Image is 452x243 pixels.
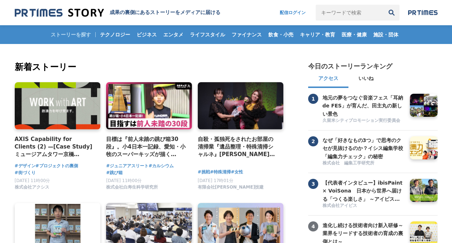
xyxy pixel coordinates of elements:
a: #挑戦 [198,169,210,176]
span: 久留米シティプロモーション実行委員会 [323,118,400,124]
span: エンタメ [160,31,186,38]
a: 株式会社白寿生科学研究所 [106,186,158,191]
button: いいね [348,71,384,88]
a: 有限会社[PERSON_NAME]技建 [198,186,264,191]
span: キャリア・教育 [297,31,338,38]
a: 成果の裏側にあるストーリーをメディアに届ける 成果の裏側にあるストーリーをメディアに届ける [15,8,220,18]
a: ファイナンス [229,25,265,44]
span: 3 [308,179,318,189]
span: 株式会社 編集工学研究所 [323,160,374,166]
span: 施設・団体 [370,31,401,38]
h1: 成果の裏側にあるストーリーをメディアに届ける [110,9,220,16]
a: #カルシウム [149,163,174,169]
button: 検索 [384,5,400,21]
span: ライフスタイル [187,31,228,38]
span: [DATE] 11時00分 [106,178,142,183]
a: 自殺・孤独死をされたお部屋の清掃業『遺品整理・特殊清掃シャルネ』[PERSON_NAME]がBeauty [GEOGRAPHIC_DATA][PERSON_NAME][GEOGRAPHIC_DA... [198,135,278,159]
a: 配信ログイン [273,5,313,21]
a: 目標は『前人未踏の跳び箱30段』。小4日本一記録、愛知・小牧のスーパーキッズが描く[PERSON_NAME]とは？ [106,135,186,159]
span: 4 [308,221,318,231]
span: 有限会社[PERSON_NAME]技建 [198,184,264,190]
h3: 地元の夢をつなぐ音楽フェス「耳納 de FES」が育んだ、田主丸の新しい景色 [323,94,405,118]
a: 医療・健康 [339,25,370,44]
a: 地元の夢をつなぐ音楽フェス「耳納 de FES」が育んだ、田主丸の新しい景色 [323,94,405,117]
img: prtimes [408,10,438,16]
h2: 今日のストーリーランキング [308,62,392,71]
a: テクノロジー [97,25,133,44]
h3: なぜ「好きなもの3つ」で思考のクセが見抜けるのか？イシス編集学校「編集力チェック」の秘密 [323,136,405,160]
span: 1 [308,94,318,104]
span: 株式会社アクシス [15,184,49,190]
a: 施設・団体 [370,25,401,44]
a: #ジュニアアスリート [106,163,149,169]
span: 2 [308,136,318,146]
a: 【代表者インタビュー】ibisPaint × VoiSona 日本から世界へ届ける「つくる楽しさ」 ～アイビスがテクノスピーチと挑戦する、新しい創作文化の形成～ [323,179,405,202]
span: [DATE] 17時01分 [198,178,233,183]
a: キャリア・教育 [297,25,338,44]
a: #特殊清掃 [210,169,231,176]
a: 株式会社 編集工学研究所 [323,160,405,167]
a: 株式会社アクシス [15,186,49,191]
span: 医療・健康 [339,31,370,38]
span: [DATE] 11時00分 [15,178,50,183]
a: #デザイン [15,163,36,169]
a: 飲食・小売 [265,25,296,44]
a: ライフスタイル [187,25,228,44]
span: 飲食・小売 [265,31,296,38]
a: #女性 [231,169,243,176]
a: エンタメ [160,25,186,44]
span: テクノロジー [97,31,133,38]
span: ビジネス [134,31,160,38]
img: 成果の裏側にあるストーリーをメディアに届ける [15,8,104,18]
a: 久留米シティプロモーション実行委員会 [323,118,405,124]
span: 株式会社白寿生科学研究所 [106,184,158,190]
input: キーワードで検索 [316,5,384,21]
a: AXIS Capability for Clients (2) —[Case Study] ミュージアムタワー京橋 「WORK with ART」 [15,135,95,159]
a: 株式会社アイビス [323,203,405,209]
h2: 新着ストーリー [15,61,285,74]
a: #プロジェクトの裏側 [36,163,78,169]
a: #街づくり [15,169,36,176]
span: 株式会社アイビス [323,203,357,209]
a: なぜ「好きなもの3つ」で思考のクセが見抜けるのか？イシス編集学校「編集力チェック」の秘密 [323,136,405,159]
a: ビジネス [134,25,160,44]
button: アクセス [308,71,348,88]
h3: 【代表者インタビュー】ibisPaint × VoiSona 日本から世界へ届ける「つくる楽しさ」 ～アイビスがテクノスピーチと挑戦する、新しい創作文化の形成～ [323,179,405,203]
span: ファイナンス [229,31,265,38]
a: #跳び箱 [106,169,123,176]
